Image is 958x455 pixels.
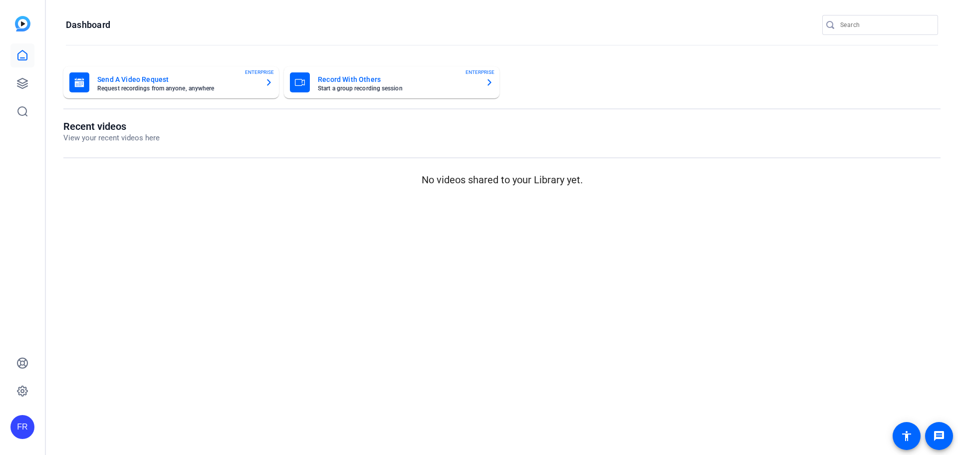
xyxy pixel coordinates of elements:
p: No videos shared to your Library yet. [63,172,941,187]
p: View your recent videos here [63,132,160,144]
h1: Dashboard [66,19,110,31]
img: blue-gradient.svg [15,16,30,31]
mat-icon: message [933,430,945,442]
mat-card-title: Send A Video Request [97,73,257,85]
mat-card-title: Record With Others [318,73,478,85]
span: ENTERPRISE [245,68,274,76]
mat-card-subtitle: Request recordings from anyone, anywhere [97,85,257,91]
mat-icon: accessibility [901,430,913,442]
mat-card-subtitle: Start a group recording session [318,85,478,91]
span: ENTERPRISE [466,68,494,76]
div: FR [10,415,34,439]
h1: Recent videos [63,120,160,132]
input: Search [840,19,930,31]
button: Record With OthersStart a group recording sessionENTERPRISE [284,66,499,98]
button: Send A Video RequestRequest recordings from anyone, anywhereENTERPRISE [63,66,279,98]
